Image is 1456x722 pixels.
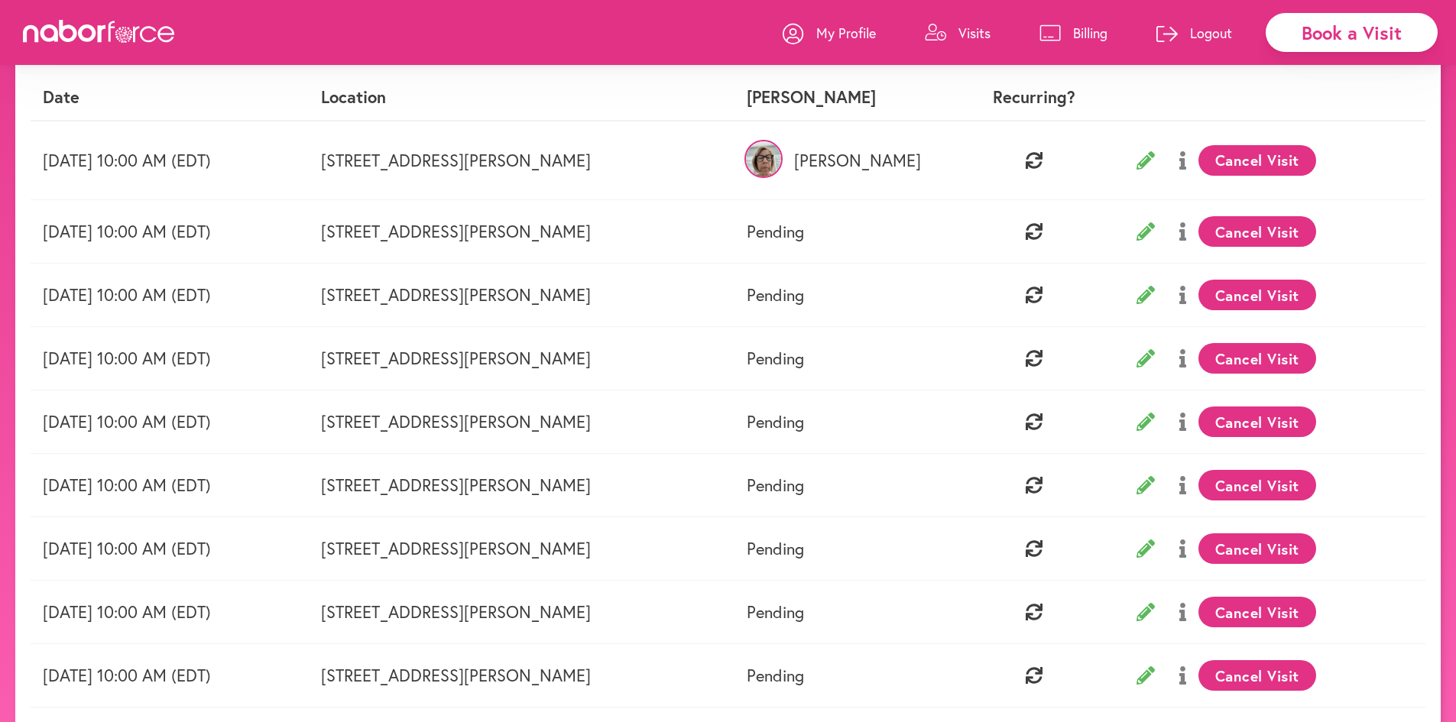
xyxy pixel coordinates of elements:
td: Pending [734,517,957,581]
th: Date [31,75,309,120]
button: Cancel Visit [1198,145,1317,176]
td: Pending [734,200,957,264]
button: Cancel Visit [1198,406,1317,437]
td: [STREET_ADDRESS][PERSON_NAME] [309,644,734,707]
td: [STREET_ADDRESS][PERSON_NAME] [309,517,734,581]
p: Billing [1073,24,1107,42]
p: [PERSON_NAME] [747,151,945,170]
th: Recurring? [957,75,1111,120]
td: Pending [734,264,957,327]
td: [DATE] 10:00 AM (EDT) [31,454,309,517]
button: Cancel Visit [1198,660,1317,691]
td: Pending [734,390,957,454]
td: [DATE] 10:00 AM (EDT) [31,200,309,264]
th: Location [309,75,734,120]
td: [DATE] 10:00 AM (EDT) [31,264,309,327]
td: [STREET_ADDRESS][PERSON_NAME] [309,200,734,264]
td: Pending [734,327,957,390]
td: Pending [734,454,957,517]
td: [STREET_ADDRESS][PERSON_NAME] [309,327,734,390]
td: Pending [734,644,957,707]
img: ne1O5dWoTdqi2lkDUSha [744,140,783,178]
td: Pending [734,581,957,644]
td: [STREET_ADDRESS][PERSON_NAME] [309,581,734,644]
button: Cancel Visit [1198,470,1317,500]
p: My Profile [816,24,876,42]
td: [STREET_ADDRESS][PERSON_NAME] [309,390,734,454]
button: Cancel Visit [1198,343,1317,374]
button: Cancel Visit [1198,533,1317,564]
button: Cancel Visit [1198,597,1317,627]
button: Cancel Visit [1198,280,1317,310]
a: My Profile [783,10,876,56]
td: [DATE] 10:00 AM (EDT) [31,517,309,581]
p: Visits [958,24,991,42]
button: Cancel Visit [1198,216,1317,247]
td: [DATE] 10:00 AM (EDT) [31,327,309,390]
td: [DATE] 10:00 AM (EDT) [31,644,309,707]
td: [DATE] 10:00 AM (EDT) [31,581,309,644]
a: Logout [1156,10,1232,56]
td: [DATE] 10:00 AM (EDT) [31,121,309,200]
th: [PERSON_NAME] [734,75,957,120]
td: [DATE] 10:00 AM (EDT) [31,390,309,454]
td: [STREET_ADDRESS][PERSON_NAME] [309,264,734,327]
a: Billing [1039,10,1107,56]
p: Logout [1190,24,1232,42]
div: Book a Visit [1266,13,1438,52]
td: [STREET_ADDRESS][PERSON_NAME] [309,454,734,517]
td: [STREET_ADDRESS][PERSON_NAME] [309,121,734,200]
a: Visits [925,10,991,56]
